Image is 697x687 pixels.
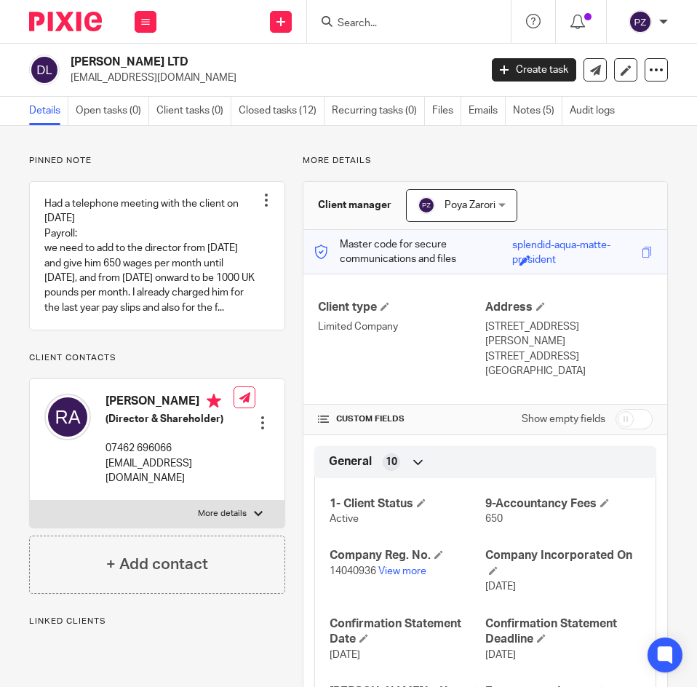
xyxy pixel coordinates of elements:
img: svg%3E [29,55,60,85]
p: [STREET_ADDRESS][PERSON_NAME] [485,319,653,349]
h4: 1- Client Status [330,496,485,512]
h4: Address [485,300,653,315]
img: svg%3E [44,394,91,440]
p: Client contacts [29,352,285,364]
p: [GEOGRAPHIC_DATA] [485,364,653,378]
h4: Confirmation Statement Date [330,616,485,648]
a: Audit logs [570,97,622,125]
span: [DATE] [485,581,516,592]
a: Notes (5) [513,97,562,125]
span: Active [330,514,359,524]
a: Recurring tasks (0) [332,97,425,125]
h4: [PERSON_NAME] [105,394,234,412]
p: More details [303,155,668,167]
img: svg%3E [418,196,435,214]
span: [DATE] [485,650,516,660]
p: Limited Company [318,319,485,334]
h4: Client type [318,300,485,315]
span: General [329,454,372,469]
label: Show empty fields [522,412,605,426]
p: [EMAIL_ADDRESS][DOMAIN_NAME] [105,456,234,486]
img: svg%3E [629,10,652,33]
h3: Client manager [318,198,391,213]
h4: Confirmation Statement Deadline [485,616,641,648]
h4: CUSTOM FIELDS [318,413,485,425]
p: Linked clients [29,616,285,627]
p: 07462 696066 [105,441,234,456]
h4: Company Incorporated On [485,548,641,579]
a: Details [29,97,68,125]
a: Open tasks (0) [76,97,149,125]
p: [STREET_ADDRESS] [485,349,653,364]
h4: + Add contact [106,553,208,576]
img: Pixie [29,12,102,31]
a: Emails [469,97,506,125]
a: Closed tasks (12) [239,97,324,125]
a: Files [432,97,461,125]
a: Client tasks (0) [156,97,231,125]
h4: 9-Accountancy Fees [485,496,641,512]
i: Primary [207,394,221,408]
span: 10 [386,455,397,469]
h2: [PERSON_NAME] LTD [71,55,390,70]
span: Poya Zarori [445,200,495,210]
span: 14040936 [330,566,376,576]
p: Master code for secure communications and files [314,237,513,267]
span: 650 [485,514,503,524]
h5: (Director & Shareholder) [105,412,234,426]
span: [DATE] [330,650,360,660]
p: [EMAIL_ADDRESS][DOMAIN_NAME] [71,71,470,85]
p: Pinned note [29,155,285,167]
div: splendid-aqua-matte-president [512,238,638,255]
p: More details [198,508,247,520]
input: Search [336,17,467,31]
h4: Company Reg. No. [330,548,485,563]
a: Create task [492,58,576,82]
a: View more [378,566,426,576]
